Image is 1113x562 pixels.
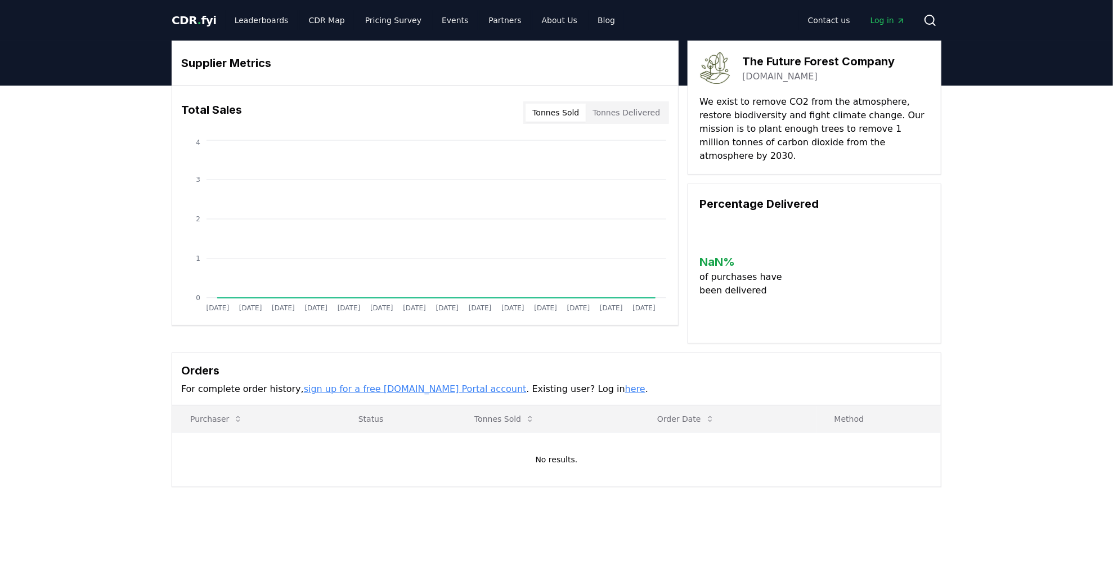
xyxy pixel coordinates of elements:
a: About Us [533,10,586,30]
h3: The Future Forest Company [742,53,895,70]
button: Purchaser [181,408,252,430]
a: CDR Map [300,10,354,30]
tspan: 1 [196,255,200,262]
a: Log in [861,10,914,30]
h3: NaN % [699,253,791,270]
a: Leaderboards [226,10,298,30]
h3: Supplier Metrics [181,55,669,72]
button: Tonnes Sold [526,104,586,122]
tspan: [DATE] [600,304,623,312]
a: here [625,383,645,394]
tspan: [DATE] [272,304,295,312]
p: For complete order history, . Existing user? Log in . [181,382,932,396]
h3: Percentage Delivered [699,195,930,212]
tspan: [DATE] [239,304,262,312]
a: Pricing Survey [356,10,430,30]
tspan: [DATE] [567,304,590,312]
button: Order Date [648,408,724,430]
tspan: 3 [196,176,200,184]
p: Method [825,413,932,425]
span: Log in [870,15,905,26]
a: Events [433,10,477,30]
a: CDR.fyi [172,12,217,28]
img: The Future Forest Company-logo [699,52,731,84]
tspan: [DATE] [436,304,459,312]
p: Status [349,413,447,425]
a: [DOMAIN_NAME] [742,70,818,83]
nav: Main [226,10,624,30]
a: sign up for a free [DOMAIN_NAME] Portal account [304,383,527,394]
tspan: [DATE] [207,304,230,312]
p: of purchases have been delivered [699,270,791,297]
tspan: [DATE] [305,304,328,312]
tspan: [DATE] [535,304,558,312]
tspan: [DATE] [501,304,524,312]
button: Tonnes Sold [465,408,544,430]
span: . [198,14,201,27]
a: Contact us [799,10,859,30]
a: Partners [480,10,531,30]
td: No results. [172,432,941,487]
p: We exist to remove CO2 from the atmosphere, restore biodiversity and fight climate change. Our mi... [699,95,930,163]
button: Tonnes Delivered [586,104,667,122]
tspan: [DATE] [403,304,427,312]
tspan: 0 [196,294,200,302]
a: Blog [589,10,624,30]
tspan: 2 [196,215,200,223]
span: CDR fyi [172,14,217,27]
tspan: [DATE] [370,304,393,312]
h3: Total Sales [181,101,242,124]
tspan: [DATE] [469,304,492,312]
tspan: [DATE] [633,304,656,312]
h3: Orders [181,362,932,379]
tspan: [DATE] [338,304,361,312]
tspan: 4 [196,139,200,146]
nav: Main [799,10,914,30]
